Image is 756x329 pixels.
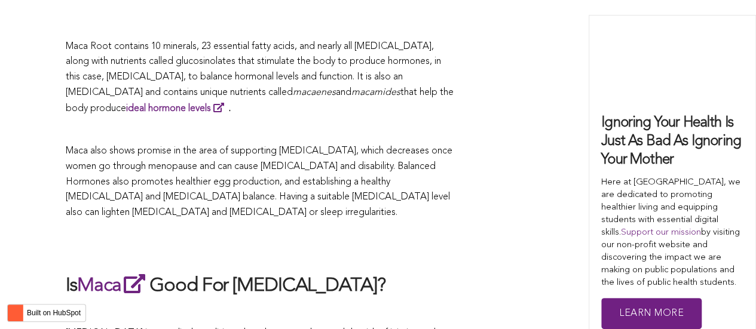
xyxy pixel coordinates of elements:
img: HubSpot sprocket logo [8,306,22,320]
span: macaenes [293,88,336,97]
h2: Is Good For [MEDICAL_DATA]? [66,272,454,299]
iframe: Chat Widget [696,272,756,329]
strong: . [126,104,231,113]
label: Built on HubSpot [22,305,85,321]
span: and [336,88,351,97]
span: macamides [351,88,400,97]
span: Maca also shows promise in the area of supporting [MEDICAL_DATA], which decreases once women go t... [66,146,452,217]
a: ideal hormone levels [126,104,229,113]
button: Built on HubSpot [7,304,86,322]
a: Maca [77,276,149,296]
span: Maca Root contains 10 minerals, 23 essential fatty acids, and nearly all [MEDICAL_DATA], along wi... [66,42,441,97]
